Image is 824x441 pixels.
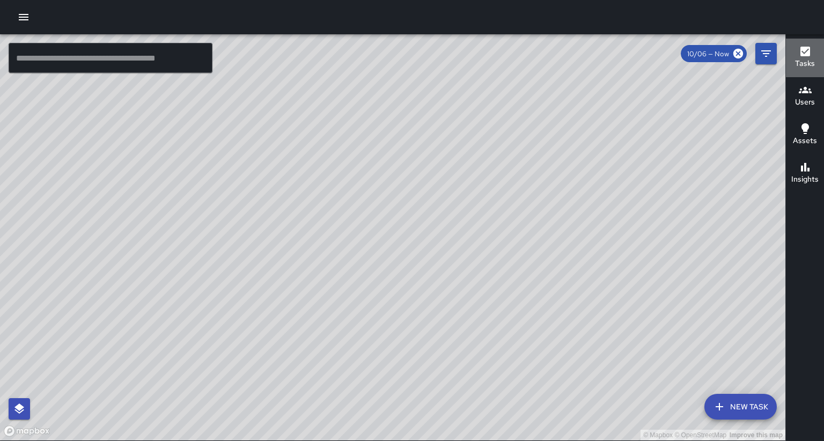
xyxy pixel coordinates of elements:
[791,174,819,185] h6: Insights
[795,96,815,108] h6: Users
[786,116,824,154] button: Assets
[786,77,824,116] button: Users
[786,154,824,193] button: Insights
[795,58,815,70] h6: Tasks
[681,45,747,62] div: 10/06 — Now
[681,49,735,58] span: 10/06 — Now
[704,394,777,420] button: New Task
[755,43,777,64] button: Filters
[793,135,817,147] h6: Assets
[786,39,824,77] button: Tasks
